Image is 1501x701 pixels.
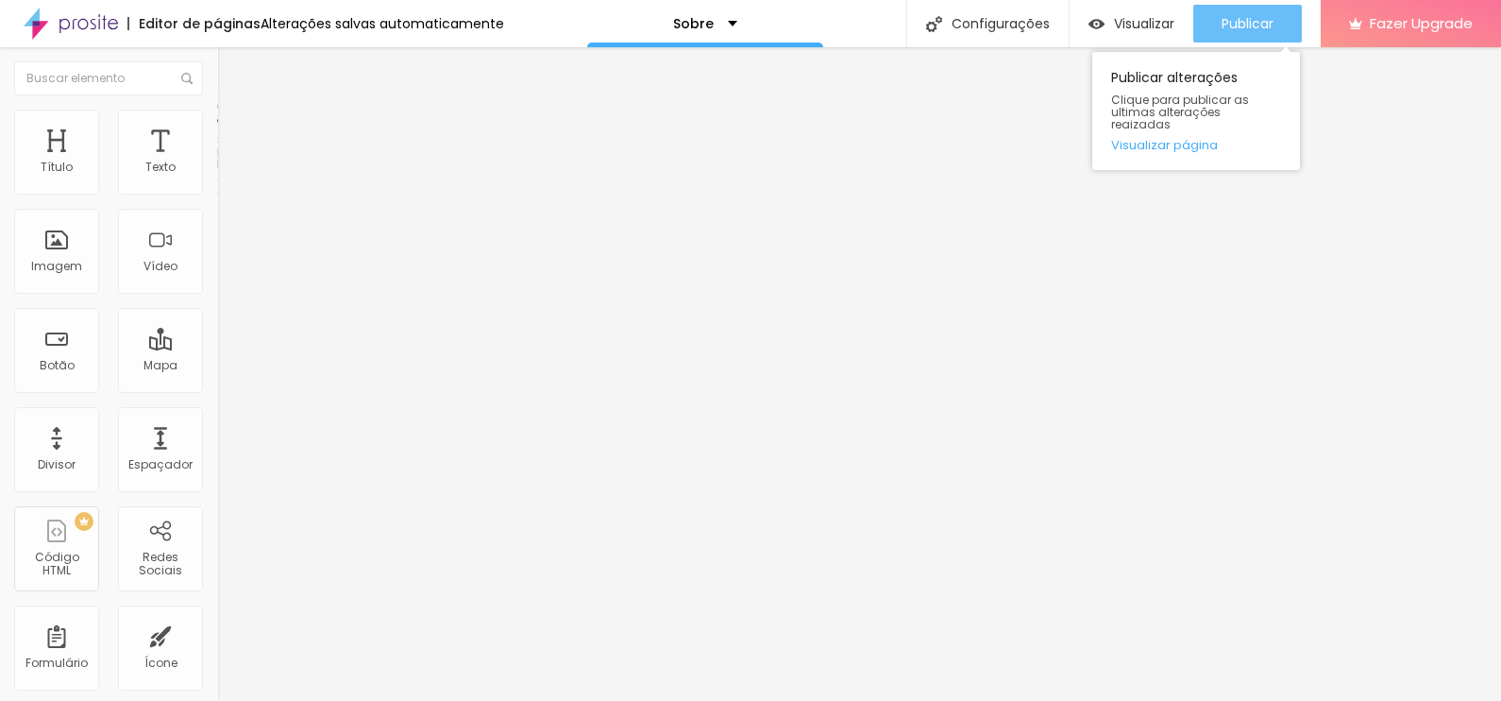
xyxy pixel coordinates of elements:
[1222,16,1273,31] span: Publicar
[1088,16,1105,32] img: view-1.svg
[123,551,197,578] div: Redes Sociais
[25,657,88,670] div: Formulário
[14,61,203,95] input: Buscar elemento
[40,359,75,372] div: Botão
[1070,5,1193,43] button: Visualizar
[1092,52,1300,170] div: Publicar alterações
[1193,5,1302,43] button: Publicar
[31,260,82,273] div: Imagem
[41,161,73,174] div: Título
[673,17,714,30] p: Sobre
[1111,94,1281,131] span: Clique para publicar as ultimas alterações reaizadas
[127,17,261,30] div: Editor de páginas
[1111,139,1281,151] a: Visualizar página
[926,16,942,32] img: Icone
[1114,16,1174,31] span: Visualizar
[128,458,193,471] div: Espaçador
[38,458,76,471] div: Divisor
[1370,15,1473,31] span: Fazer Upgrade
[144,657,177,670] div: Ícone
[143,260,177,273] div: Vídeo
[143,359,177,372] div: Mapa
[145,161,176,174] div: Texto
[181,73,193,84] img: Icone
[217,47,1501,701] iframe: Editor
[261,17,504,30] div: Alterações salvas automaticamente
[19,551,93,578] div: Código HTML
